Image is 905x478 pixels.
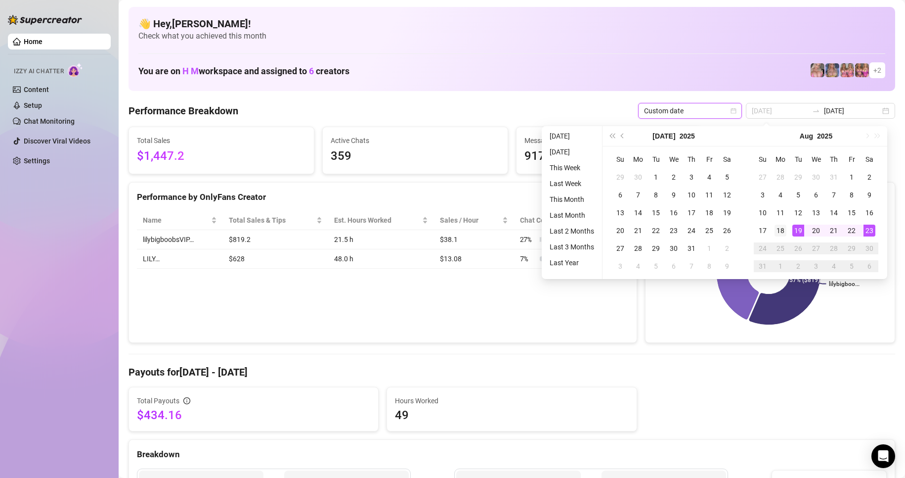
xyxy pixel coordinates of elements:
span: Messages Sent [524,135,693,146]
div: 8 [703,260,715,272]
div: 24 [757,242,769,254]
td: 2025-07-26 [718,222,736,239]
span: Active Chats [331,135,500,146]
div: 14 [632,207,644,219]
td: 2025-08-01 [843,168,861,186]
div: Breakdown [137,448,887,461]
span: swap-right [812,107,820,115]
button: Previous month (PageUp) [617,126,628,146]
td: 2025-08-29 [843,239,861,257]
td: 2025-07-06 [611,186,629,204]
div: 5 [721,171,733,183]
div: 30 [863,242,875,254]
td: 2025-08-08 [843,186,861,204]
td: 2025-07-29 [647,239,665,257]
div: 28 [632,242,644,254]
div: 28 [828,242,840,254]
div: 4 [775,189,786,201]
div: 4 [828,260,840,272]
div: 21 [828,225,840,237]
div: 12 [721,189,733,201]
td: 2025-07-12 [718,186,736,204]
span: 27 % [520,234,536,245]
th: Tu [789,150,807,168]
li: This Week [546,162,598,174]
span: $1,447.2 [137,147,306,166]
div: 20 [810,225,822,237]
th: Su [754,150,772,168]
div: 5 [846,260,858,272]
td: 48.0 h [328,249,434,269]
div: 1 [650,171,662,183]
div: 29 [846,242,858,254]
td: 2025-08-06 [807,186,825,204]
td: 2025-06-30 [629,168,647,186]
th: Th [825,150,843,168]
div: 23 [863,225,875,237]
td: 2025-08-05 [789,186,807,204]
td: 2025-07-02 [665,168,683,186]
td: 2025-08-24 [754,239,772,257]
div: 24 [686,225,697,237]
th: Sa [718,150,736,168]
td: 2025-08-10 [754,204,772,222]
td: 2025-07-22 [647,222,665,239]
td: 2025-07-13 [611,204,629,222]
div: 18 [703,207,715,219]
td: 2025-07-20 [611,222,629,239]
div: 19 [721,207,733,219]
div: 3 [810,260,822,272]
span: 6 [309,66,314,76]
th: Su [611,150,629,168]
h4: Performance Breakdown [129,104,238,118]
div: 2 [792,260,804,272]
a: Setup [24,101,42,109]
span: 49 [395,407,628,423]
div: 13 [614,207,626,219]
td: $13.08 [434,249,514,269]
td: 2025-08-18 [772,222,789,239]
div: 7 [686,260,697,272]
text: lilybigboo... [829,281,860,287]
td: 2025-08-11 [772,204,789,222]
th: We [665,150,683,168]
a: Discover Viral Videos [24,137,90,145]
span: Total Payouts [137,395,179,406]
h4: Payouts for [DATE] - [DATE] [129,365,895,379]
div: 29 [650,242,662,254]
td: 2025-08-30 [861,239,878,257]
span: Hours Worked [395,395,628,406]
div: 25 [775,242,786,254]
span: Total Sales [137,135,306,146]
td: 2025-08-26 [789,239,807,257]
div: 26 [721,225,733,237]
td: 2025-08-04 [772,186,789,204]
div: 21 [632,225,644,237]
td: 2025-09-03 [807,257,825,275]
td: 2025-07-27 [611,239,629,257]
div: 19 [792,225,804,237]
td: 2025-08-06 [665,257,683,275]
td: 2025-07-10 [683,186,700,204]
a: Content [24,86,49,94]
td: 2025-08-05 [647,257,665,275]
div: 9 [721,260,733,272]
span: Izzy AI Chatter [14,67,64,76]
th: Sales / Hour [434,211,514,230]
div: 31 [757,260,769,272]
span: 917 [524,147,693,166]
div: 11 [775,207,786,219]
div: 9 [668,189,680,201]
div: 7 [828,189,840,201]
span: Total Sales & Tips [229,215,314,226]
td: 2025-08-08 [700,257,718,275]
span: Chat Conversion [520,215,615,226]
div: 23 [668,225,680,237]
div: 18 [775,225,786,237]
div: 10 [757,207,769,219]
td: 2025-08-28 [825,239,843,257]
button: Last year (Control + left) [606,126,617,146]
td: 2025-09-04 [825,257,843,275]
h4: 👋 Hey, [PERSON_NAME] ! [138,17,885,31]
td: 2025-07-30 [665,239,683,257]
